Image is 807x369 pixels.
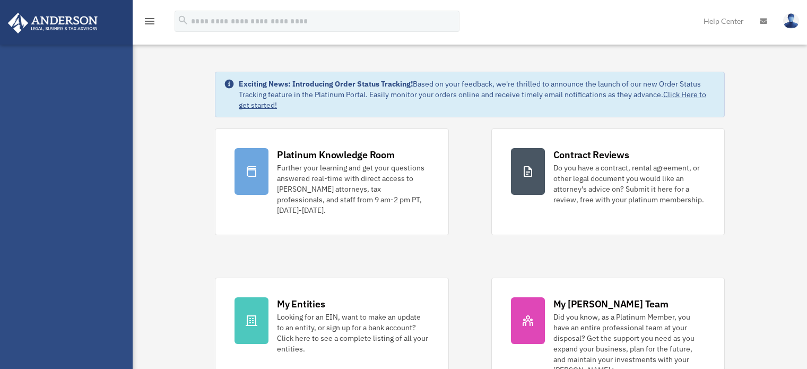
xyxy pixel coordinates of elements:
img: Anderson Advisors Platinum Portal [5,13,101,33]
i: menu [143,15,156,28]
a: Click Here to get started! [239,90,706,110]
div: My Entities [277,297,325,311]
a: Platinum Knowledge Room Further your learning and get your questions answered real-time with dire... [215,128,448,235]
div: My [PERSON_NAME] Team [553,297,669,311]
a: menu [143,19,156,28]
div: Based on your feedback, we're thrilled to announce the launch of our new Order Status Tracking fe... [239,79,716,110]
div: Looking for an EIN, want to make an update to an entity, or sign up for a bank account? Click her... [277,312,429,354]
i: search [177,14,189,26]
strong: Exciting News: Introducing Order Status Tracking! [239,79,413,89]
div: Further your learning and get your questions answered real-time with direct access to [PERSON_NAM... [277,162,429,216]
div: Contract Reviews [553,148,629,161]
a: Contract Reviews Do you have a contract, rental agreement, or other legal document you would like... [491,128,725,235]
img: User Pic [783,13,799,29]
div: Do you have a contract, rental agreement, or other legal document you would like an attorney's ad... [553,162,705,205]
div: Platinum Knowledge Room [277,148,395,161]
